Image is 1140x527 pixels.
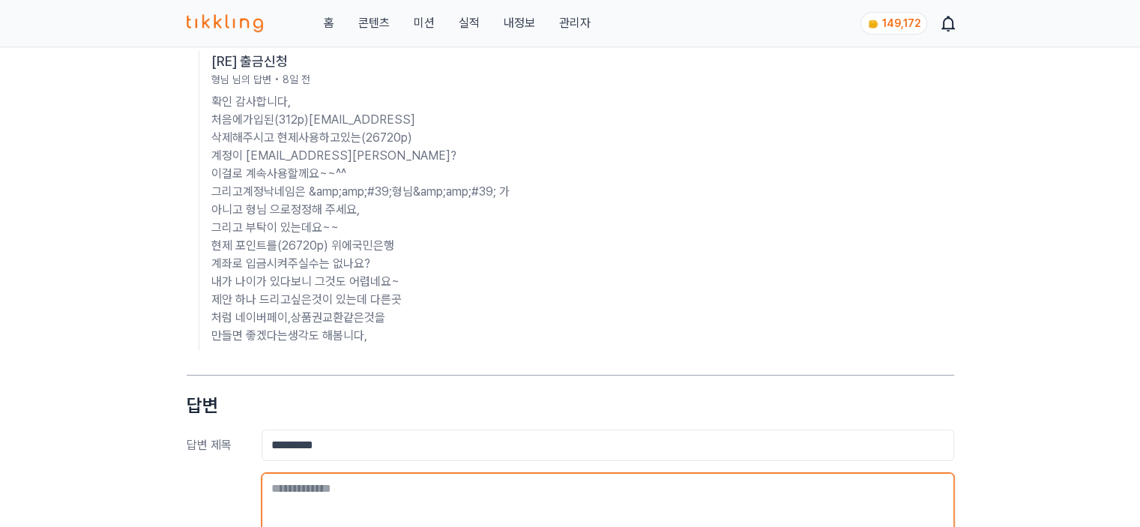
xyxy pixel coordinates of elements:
p: 답변 제목 [187,436,262,454]
a: 관리자 [558,14,590,32]
img: coin [867,18,879,30]
a: coin 149,172 [860,12,924,34]
a: 홈 [323,14,334,32]
h2: 답변 [187,394,954,418]
p: 형님 님의 답변 • 8일 전 [211,72,954,87]
a: 콘텐츠 [358,14,389,32]
img: 티끌링 [187,14,264,32]
a: 내정보 [503,14,534,32]
span: 149,172 [882,17,920,29]
p: 확인 감사합니다, 처음에가입된(312p)[EMAIL_ADDRESS] 삭제해주시고 현제사용하고있는(26720p) 계정이 [EMAIL_ADDRESS][PERSON_NAME]? 이... [211,93,954,345]
h3: [RE] 출금신청 [211,51,954,72]
button: 미션 [413,14,434,32]
a: 실적 [458,14,479,32]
